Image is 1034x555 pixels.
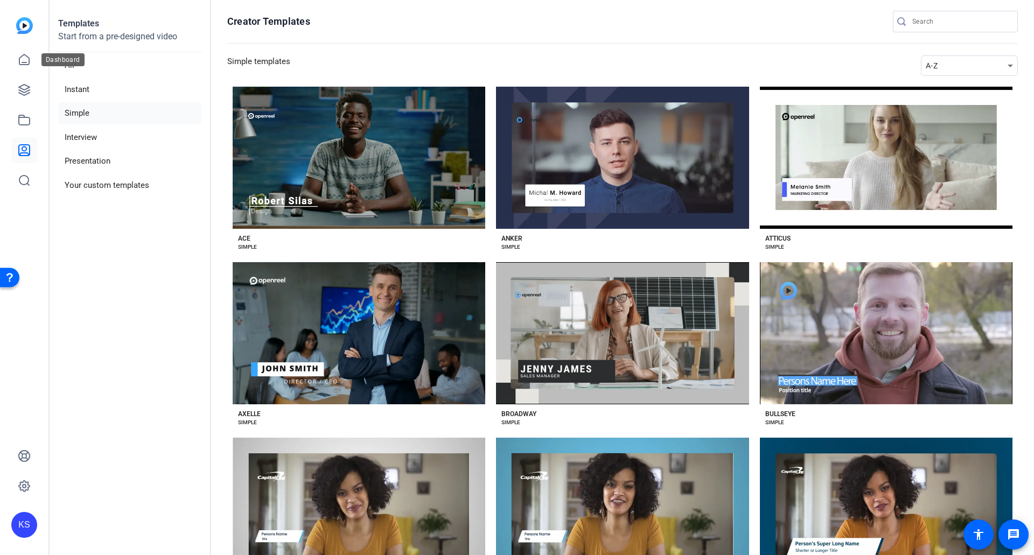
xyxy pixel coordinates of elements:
[501,410,536,418] div: BROADWAY
[760,262,1012,404] button: Template image
[765,243,784,251] div: SIMPLE
[765,410,795,418] div: BULLSEYE
[501,243,520,251] div: SIMPLE
[233,262,485,404] button: Template image
[58,150,201,172] li: Presentation
[58,18,99,29] strong: Templates
[1007,528,1020,541] mat-icon: message
[58,102,201,124] li: Simple
[238,234,250,243] div: ACE
[501,234,522,243] div: ANKER
[41,53,85,66] div: Dashboard
[58,174,201,196] li: Your custom templates
[227,15,310,28] h1: Creator Templates
[765,234,791,243] div: ATTICUS
[496,262,749,404] button: Template image
[233,87,485,229] button: Template image
[238,243,257,251] div: SIMPLE
[760,87,1012,229] button: Template image
[926,61,938,70] span: A-Z
[912,15,1009,28] input: Search
[501,418,520,427] div: SIMPLE
[496,87,749,229] button: Template image
[238,410,261,418] div: AXELLE
[58,54,201,76] li: All
[58,30,201,52] p: Start from a pre-designed video
[11,512,37,538] div: KS
[58,79,201,101] li: Instant
[227,55,290,76] h3: Simple templates
[972,528,985,541] mat-icon: accessibility
[238,418,257,427] div: SIMPLE
[16,17,33,34] img: blue-gradient.svg
[765,418,784,427] div: SIMPLE
[58,127,201,149] li: Interview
